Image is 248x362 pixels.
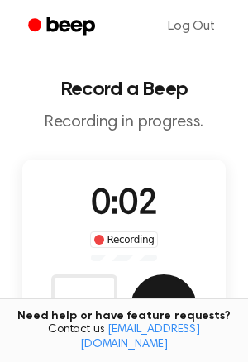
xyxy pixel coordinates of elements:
[17,11,110,43] a: Beep
[13,112,235,133] p: Recording in progress.
[131,274,197,341] button: Save Audio Record
[151,7,231,46] a: Log Out
[80,324,200,350] a: [EMAIL_ADDRESS][DOMAIN_NAME]
[10,323,238,352] span: Contact us
[13,79,235,99] h1: Record a Beep
[90,231,159,248] div: Recording
[51,274,117,341] button: Delete Audio Record
[91,188,157,222] span: 0:02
